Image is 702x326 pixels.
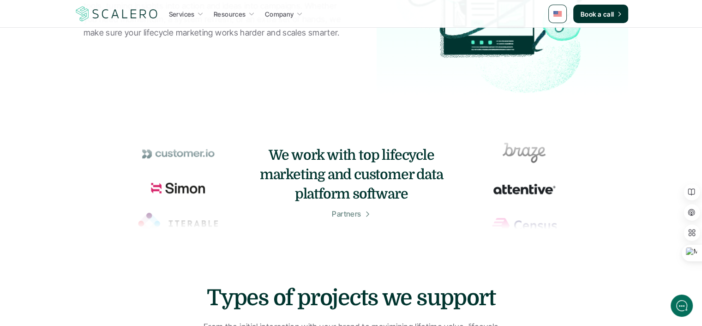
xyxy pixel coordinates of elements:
[671,295,693,317] iframe: gist-messenger-bubble-iframe
[77,266,117,272] span: We run on Gist
[206,283,497,314] h2: Types of projects we support
[60,128,111,135] span: New conversation
[573,5,628,23] a: Book a call
[331,208,371,220] a: Partners
[581,9,614,19] p: Book a call
[331,208,361,220] p: Partners
[14,61,171,106] h2: Let us know if we can help with lifecycle marketing.
[265,9,294,19] p: Company
[14,122,170,141] button: New conversation
[169,9,195,19] p: Services
[259,145,444,204] h4: We work with top lifecycle marketing and customer data platform software
[74,5,159,23] img: Scalero company logo
[74,6,159,22] a: Scalero company logo
[14,45,171,60] h1: Hi! Welcome to Scalero.
[214,9,246,19] p: Resources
